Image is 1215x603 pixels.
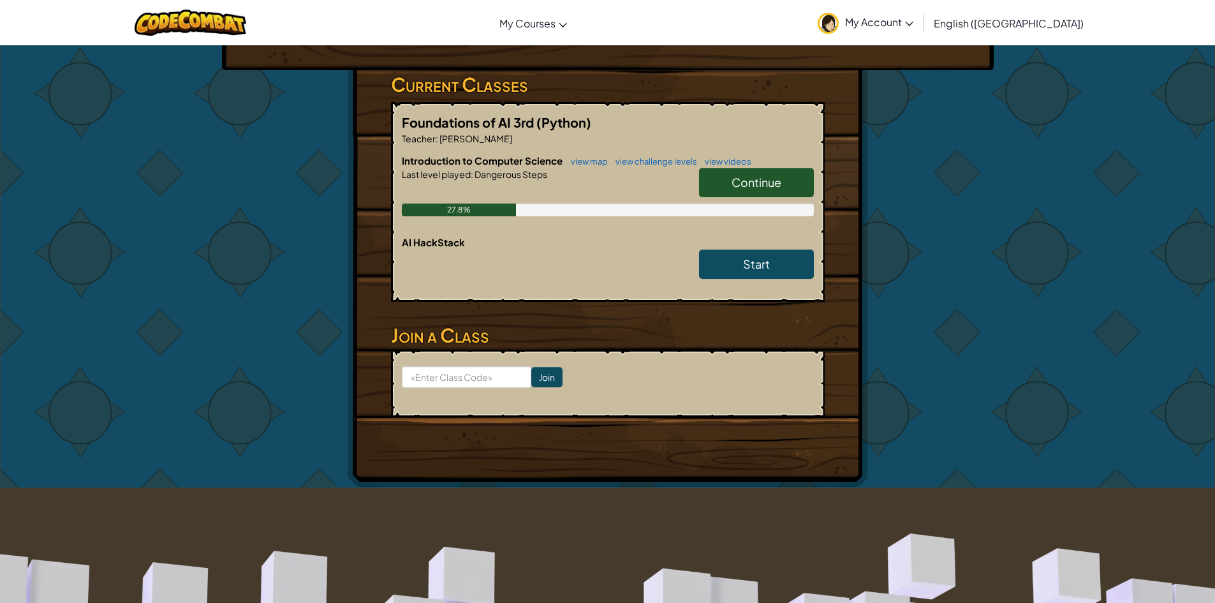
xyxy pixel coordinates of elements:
[402,204,517,216] div: 27.8%
[135,10,246,36] img: CodeCombat logo
[493,6,573,40] a: My Courses
[391,70,825,99] h3: Current Classes
[732,175,781,190] span: Continue
[402,236,465,248] span: AI HackStack
[402,168,471,180] span: Last level played
[531,367,563,387] input: Join
[845,15,913,29] span: My Account
[436,133,438,144] span: :
[609,156,697,167] a: view challenge levels
[438,133,512,144] span: [PERSON_NAME]
[927,6,1090,40] a: English ([GEOGRAPHIC_DATA])
[818,13,839,34] img: avatar
[402,366,531,388] input: <Enter Class Code>
[743,257,770,271] span: Start
[699,249,814,279] a: Start
[811,3,920,43] a: My Account
[402,133,436,144] span: Teacher
[564,156,608,167] a: view map
[934,17,1084,30] span: English ([GEOGRAPHIC_DATA])
[391,321,825,350] h3: Join a Class
[471,168,473,180] span: :
[402,154,564,167] span: Introduction to Computer Science
[536,114,591,130] span: (Python)
[698,156,751,167] a: view videos
[473,168,547,180] span: Dangerous Steps
[402,114,536,130] span: Foundations of AI 3rd
[499,17,556,30] span: My Courses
